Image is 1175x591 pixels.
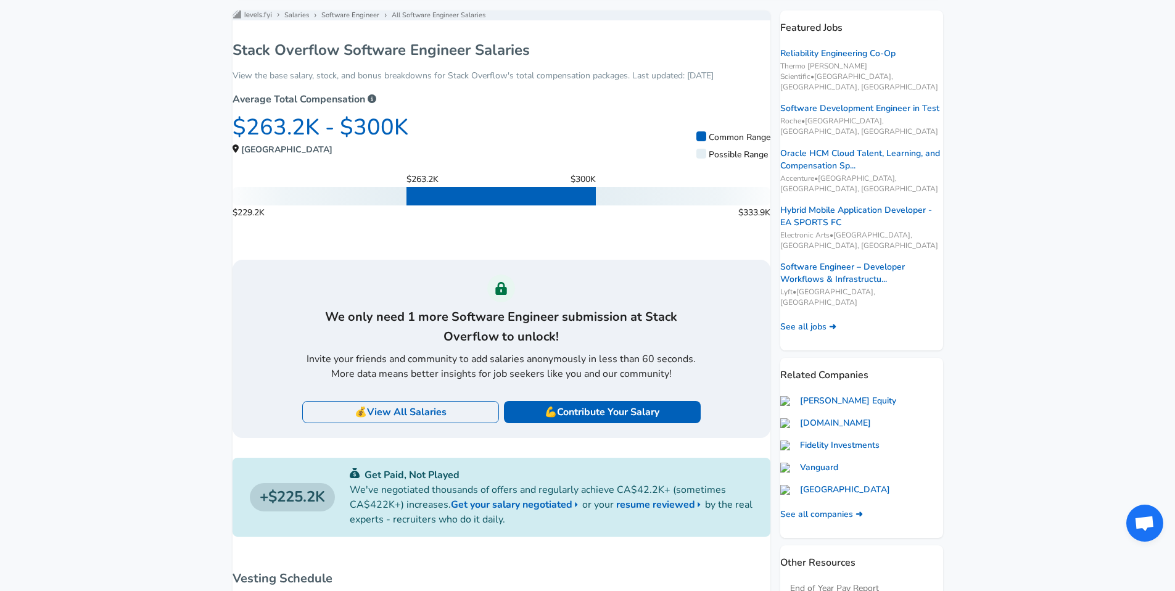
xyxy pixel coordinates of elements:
img: truckstop.com [780,418,795,428]
p: Get Paid, Not Played [350,468,753,482]
img: svg+xml;base64,PHN2ZyB4bWxucz0iaHR0cDovL3d3dy53My5vcmcvMjAwMC9zdmciIGZpbGw9IiMwYzU0NjAiIHZpZXdCb3... [350,468,360,478]
p: 💪 Contribute [545,405,659,419]
a: resume reviewed [616,497,705,512]
img: marlinequity.com [780,396,795,406]
span: Lyft • [GEOGRAPHIC_DATA], [GEOGRAPHIC_DATA] [780,287,943,308]
span: Accenture • [GEOGRAPHIC_DATA], [GEOGRAPHIC_DATA], [GEOGRAPHIC_DATA] [780,173,943,194]
span: $263.2K [406,173,439,185]
a: [PERSON_NAME] Equity [780,395,896,407]
span: $300K [571,173,596,186]
span: - [325,112,334,143]
a: Reliability Engineering Co-Op [780,48,896,60]
h1: Stack Overflow Software Engineer Salaries [233,40,530,60]
span: $229.2K [233,207,407,225]
span: Roche • [GEOGRAPHIC_DATA], [GEOGRAPHIC_DATA], [GEOGRAPHIC_DATA] [780,116,943,137]
a: Get your salary negotiated [451,497,582,512]
span: Electronic Arts • [GEOGRAPHIC_DATA], [GEOGRAPHIC_DATA], [GEOGRAPHIC_DATA] [780,230,943,251]
a: Hybrid Mobile Application Developer - EA SPORTS FC [780,204,943,229]
p: Average Total Compensation [233,92,365,107]
span: Thermo [PERSON_NAME] Scientific • [GEOGRAPHIC_DATA], [GEOGRAPHIC_DATA], [GEOGRAPHIC_DATA] [780,61,943,93]
a: [DOMAIN_NAME] [780,417,871,429]
p: Related Companies [780,358,943,382]
p: We've negotiated thousands of offers and regularly achieve CA$42.2K+ (sometimes CA$422K+) increas... [350,482,753,527]
p: 💰 View All [355,405,447,419]
span: $263.2K [233,112,320,143]
img: vanguard.com [780,463,795,473]
div: Open chat [1126,505,1163,542]
span: Common Range [709,131,770,144]
span: $333.9K [596,207,770,225]
span: [GEOGRAPHIC_DATA] [241,144,332,156]
a: See all companies ➜ [780,508,863,521]
a: Fidelity Investments [780,439,880,452]
a: See all jobs ➜ [780,321,836,333]
span: Possible Range [709,149,768,161]
img: junipersquare.com [780,485,795,495]
a: [GEOGRAPHIC_DATA] [780,484,890,496]
p: Other Resources [780,545,943,570]
p: View the base salary, stock, and bonus breakdowns for Stack Overflow's total compensation package... [233,70,770,82]
p: Invite your friends and community to add salaries anonymously in less than 60 seconds. More data ... [302,352,701,381]
a: Software Engineer – Developer Workflows & Infrastructu... [780,261,943,286]
span: Salaries [410,405,447,419]
p: Featured Jobs [780,10,943,35]
a: $225.2K [250,483,335,511]
h6: Vesting Schedule [233,569,770,589]
a: 💪Contribute Your Salary [504,401,701,423]
img: fidelity.com [780,440,795,450]
a: Software Development Engineer in Test [780,102,939,115]
h3: We only need 1 more Software Engineer submission at Stack Overflow to unlock! [302,307,701,347]
span: $300K [340,112,408,143]
a: Vanguard [780,461,838,474]
span: Your Salary [605,405,659,419]
a: Software Engineer [321,10,379,20]
a: Oracle HCM Cloud Talent, Learning, and Compensation Sp... [780,147,943,172]
a: Salaries [284,10,309,20]
p: All Software Engineer Salaries [392,10,485,21]
a: 💰View All Salaries [302,401,499,423]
